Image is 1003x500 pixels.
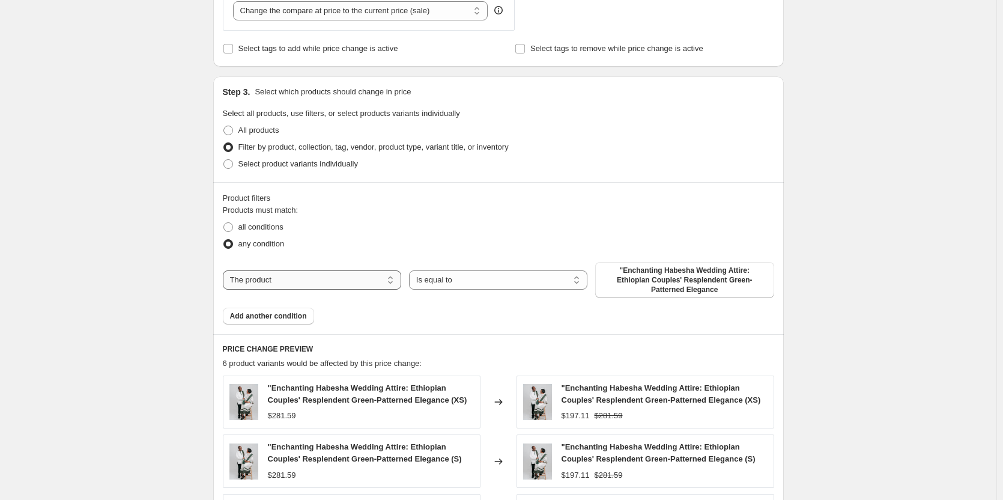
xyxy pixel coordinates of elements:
span: "Enchanting Habesha Wedding Attire: Ethiopian Couples' Resplendent Green-Patterned Elegance (S) [562,442,756,463]
h6: PRICE CHANGE PREVIEW [223,344,774,354]
button: "Enchanting Habesha Wedding Attire: Ethiopian Couples' Resplendent Green-Patterned Elegance [595,262,774,298]
span: all conditions [238,222,283,231]
span: "Enchanting Habesha Wedding Attire: Ethiopian Couples' Resplendent Green-Patterned Elegance (S) [268,442,462,463]
div: $197.11 [562,410,590,422]
img: photo_2024-02-21_04-15-58-617272_80x.jpg [229,444,258,480]
span: any condition [238,239,285,248]
div: $197.11 [562,469,590,481]
button: Add another condition [223,308,314,325]
div: Product filters [223,192,774,204]
span: "Enchanting Habesha Wedding Attire: Ethiopian Couples' Resplendent Green-Patterned Elegance [602,266,766,294]
span: Select tags to remove while price change is active [530,44,703,53]
strike: $281.59 [595,410,623,422]
span: Filter by product, collection, tag, vendor, product type, variant title, or inventory [238,142,509,151]
span: Select product variants individually [238,159,358,168]
img: photo_2024-02-21_04-15-58-617272_80x.jpg [523,444,552,480]
p: Select which products should change in price [255,86,411,98]
span: Select all products, use filters, or select products variants individually [223,109,460,118]
span: 6 product variants would be affected by this price change: [223,359,422,368]
div: $281.59 [268,410,296,422]
h2: Step 3. [223,86,250,98]
strike: $281.59 [595,469,623,481]
span: All products [238,126,279,135]
img: photo_2024-02-21_04-15-58-617272_80x.jpg [523,384,552,420]
span: "Enchanting Habesha Wedding Attire: Ethiopian Couples' Resplendent Green-Patterned Elegance (XS) [562,383,761,404]
span: "Enchanting Habesha Wedding Attire: Ethiopian Couples' Resplendent Green-Patterned Elegance (XS) [268,383,467,404]
span: Add another condition [230,311,307,321]
img: photo_2024-02-21_04-15-58-617272_80x.jpg [229,384,258,420]
span: Select tags to add while price change is active [238,44,398,53]
div: help [492,4,505,16]
span: Products must match: [223,206,298,215]
div: $281.59 [268,469,296,481]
